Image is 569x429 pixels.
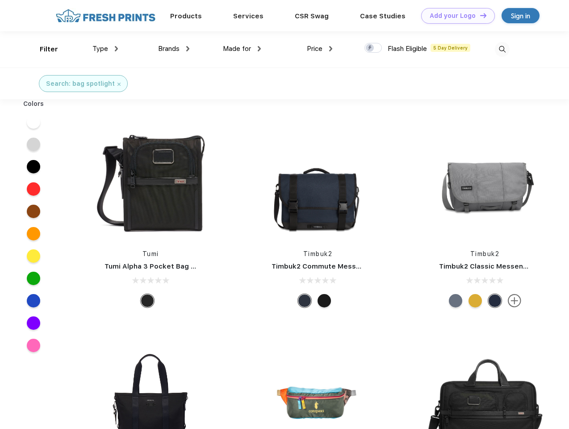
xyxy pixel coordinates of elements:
span: Made for [223,45,251,53]
a: Products [170,12,202,20]
div: Search: bag spotlight [46,79,115,88]
img: fo%20logo%202.webp [53,8,158,24]
a: Timbuk2 Classic Messenger Bag [439,262,550,270]
div: Eco Black [318,294,331,307]
img: dropdown.png [258,46,261,51]
img: func=resize&h=266 [91,122,210,240]
span: Brands [158,45,180,53]
img: filter_cancel.svg [117,83,121,86]
img: dropdown.png [115,46,118,51]
a: Timbuk2 [303,250,333,257]
img: dropdown.png [329,46,332,51]
div: Black [141,294,154,307]
div: Filter [40,44,58,55]
img: dropdown.png [186,46,189,51]
img: DT [480,13,486,18]
span: Type [92,45,108,53]
div: Colors [17,99,51,109]
a: Tumi [142,250,159,257]
div: Sign in [511,11,530,21]
span: Price [307,45,322,53]
a: Tumi Alpha 3 Pocket Bag Small [105,262,209,270]
div: Eco Amber [469,294,482,307]
a: Sign in [502,8,540,23]
div: Eco Lightbeam [449,294,462,307]
a: Timbuk2 [470,250,500,257]
img: more.svg [508,294,521,307]
span: 5 Day Delivery [431,44,470,52]
img: desktop_search.svg [495,42,510,57]
a: Timbuk2 Commute Messenger Bag [272,262,391,270]
div: Add your Logo [430,12,476,20]
img: func=resize&h=266 [426,122,544,240]
div: Eco Nautical [298,294,311,307]
div: Eco Nautical [488,294,502,307]
img: func=resize&h=266 [258,122,377,240]
span: Flash Eligible [388,45,427,53]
